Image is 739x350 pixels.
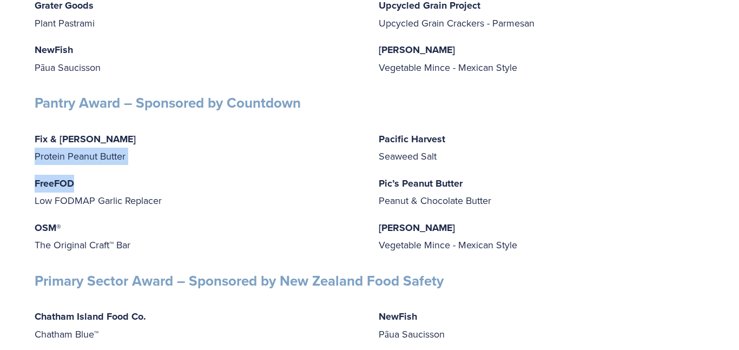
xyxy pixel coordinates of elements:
strong: [PERSON_NAME] [379,43,455,57]
strong: Pacific Harvest [379,132,445,146]
p: Protein Peanut Butter [35,130,360,165]
p: Vegetable Mince - Mexican Style [379,219,704,254]
p: Seaweed Salt [379,130,704,165]
p: Pāua Saucisson [35,41,360,76]
strong: OSM® [35,221,61,235]
strong: Fix & [PERSON_NAME] [35,132,136,146]
strong: Primary Sector Award – Sponsored by New Zealand Food Safety [35,270,444,291]
p: Low FODMAP Garlic Replacer [35,175,360,209]
p: Peanut & Chocolate Butter [379,175,704,209]
strong: NewFish [379,309,417,323]
p: Vegetable Mince - Mexican Style [379,41,704,76]
strong: NewFish [35,43,73,57]
strong: FreeFOD [35,176,74,190]
strong: Pic’s Peanut Butter [379,176,463,190]
strong: [PERSON_NAME] [379,221,455,235]
p: The Original Craft™ Bar [35,219,360,254]
p: Chatham Blue™ [35,308,360,342]
p: Pāua Saucisson [379,308,704,342]
strong: Chatham Island Food Co. [35,309,146,323]
strong: Pantry Award – Sponsored by Countdown [35,93,301,113]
